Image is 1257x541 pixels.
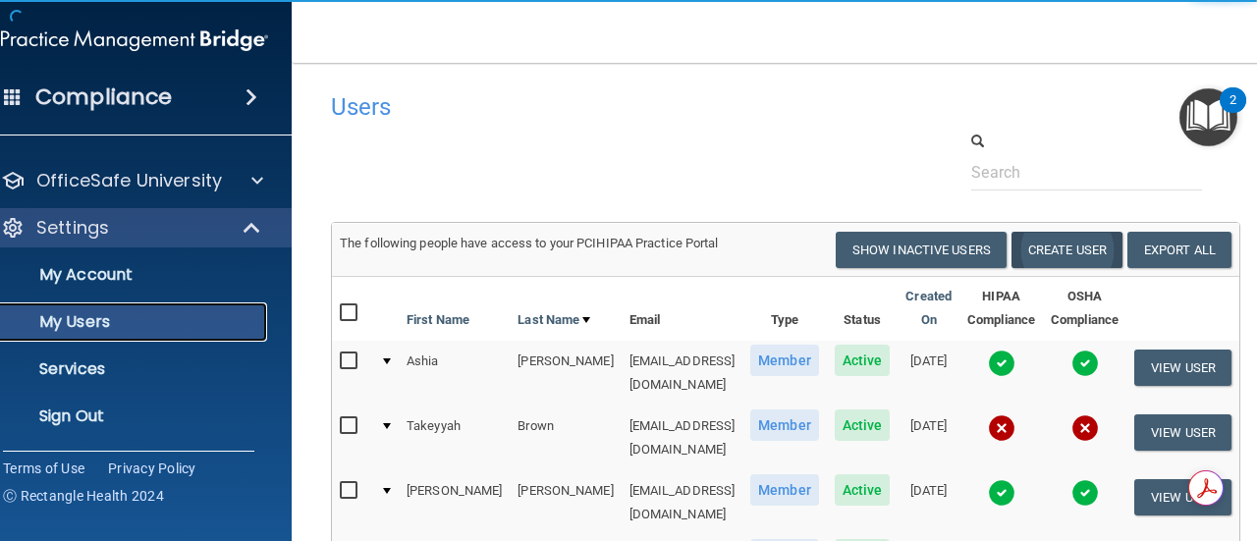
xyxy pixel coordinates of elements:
[1230,100,1236,126] div: 2
[622,406,743,470] td: [EMAIL_ADDRESS][DOMAIN_NAME]
[510,341,621,406] td: [PERSON_NAME]
[1,169,263,192] a: OfficeSafe University
[399,341,510,406] td: Ashia
[971,154,1202,190] input: Search
[988,479,1015,507] img: tick.e7d51cea.svg
[750,474,819,506] span: Member
[331,94,849,120] h4: Users
[510,470,621,535] td: [PERSON_NAME]
[898,341,959,406] td: [DATE]
[510,406,621,470] td: Brown
[108,459,196,478] a: Privacy Policy
[35,83,172,111] h4: Compliance
[1179,88,1237,146] button: Open Resource Center, 2 new notifications
[835,345,891,376] span: Active
[742,277,827,341] th: Type
[3,486,164,506] span: Ⓒ Rectangle Health 2024
[988,350,1015,377] img: tick.e7d51cea.svg
[1,21,268,60] img: PMB logo
[917,402,1233,480] iframe: Drift Widget Chat Controller
[622,341,743,406] td: [EMAIL_ADDRESS][DOMAIN_NAME]
[750,345,819,376] span: Member
[340,236,719,250] span: The following people have access to your PCIHIPAA Practice Portal
[1011,232,1122,268] button: Create User
[898,406,959,470] td: [DATE]
[407,308,469,332] a: First Name
[3,459,84,478] a: Terms of Use
[750,409,819,441] span: Member
[622,470,743,535] td: [EMAIL_ADDRESS][DOMAIN_NAME]
[518,308,590,332] a: Last Name
[1071,479,1099,507] img: tick.e7d51cea.svg
[898,470,959,535] td: [DATE]
[1071,350,1099,377] img: tick.e7d51cea.svg
[399,406,510,470] td: Takeyyah
[835,409,891,441] span: Active
[1043,277,1126,341] th: OSHA Compliance
[36,169,222,192] p: OfficeSafe University
[1127,232,1231,268] a: Export All
[959,277,1043,341] th: HIPAA Compliance
[836,232,1007,268] button: Show Inactive Users
[1134,479,1231,515] button: View User
[1134,350,1231,386] button: View User
[36,216,109,240] p: Settings
[905,285,952,332] a: Created On
[1,216,262,240] a: Settings
[622,277,743,341] th: Email
[399,470,510,535] td: [PERSON_NAME]
[827,277,899,341] th: Status
[835,474,891,506] span: Active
